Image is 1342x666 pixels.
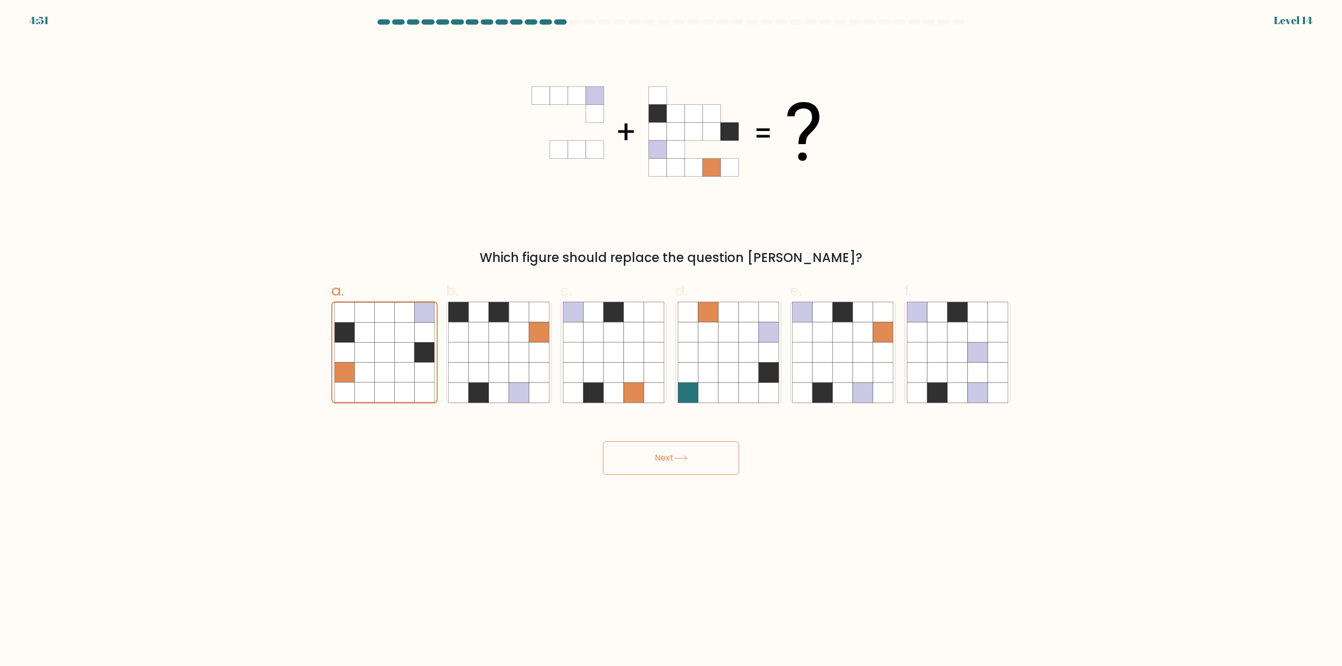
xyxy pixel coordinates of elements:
div: Which figure should replace the question [PERSON_NAME]? [338,248,1004,267]
span: f. [904,280,912,301]
span: c. [560,280,572,301]
div: Level 14 [1274,13,1313,28]
span: e. [790,280,802,301]
span: d. [675,280,688,301]
span: b. [446,280,459,301]
div: 4:51 [29,13,49,28]
span: a. [331,280,344,301]
button: Next [603,441,739,475]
